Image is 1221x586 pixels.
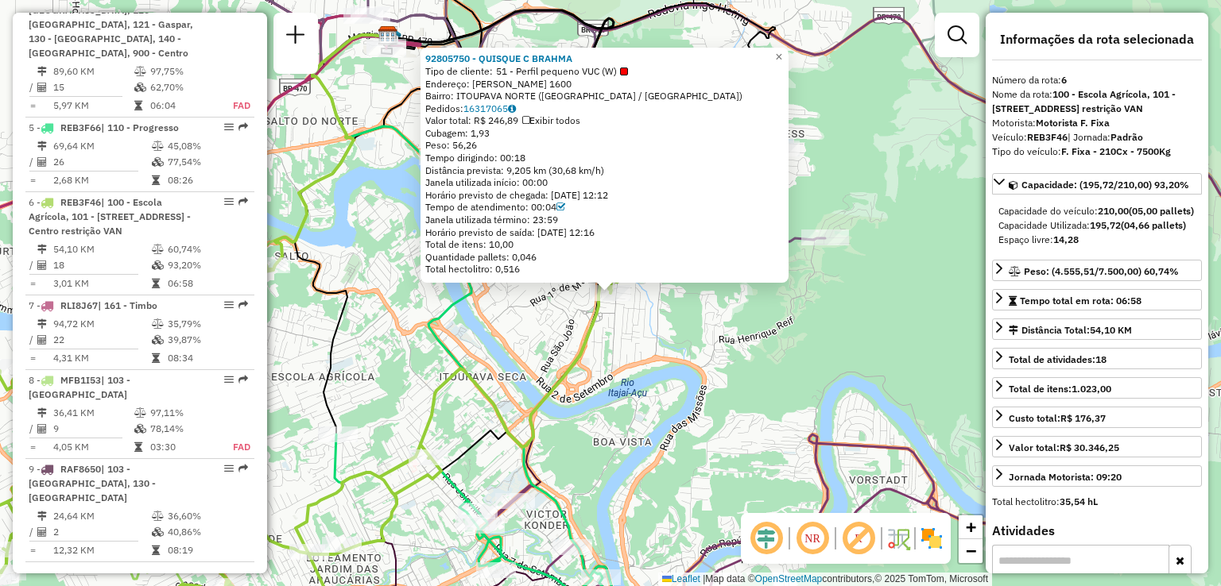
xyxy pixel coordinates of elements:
strong: 6 [1061,74,1067,86]
span: Exibir todos [522,114,580,126]
span: RLI8J67 [60,299,98,311]
div: Horário previsto de chegada: [DATE] 12:12 [425,189,784,202]
td: 18 [52,257,151,273]
td: / [29,79,37,95]
i: % de utilização da cubagem [134,424,146,434]
a: Exibir filtros [941,19,973,51]
td: = [29,172,37,188]
a: Peso: (4.555,51/7.500,00) 60,74% [992,260,1202,281]
i: Total de Atividades [37,527,47,537]
i: Distância Total [37,511,47,521]
span: Cubagem: 1,93 [425,127,490,139]
td: = [29,350,37,366]
a: Close popup [769,48,789,67]
strong: 210,00 [1098,205,1129,217]
td: 36,41 KM [52,405,134,421]
td: 26 [52,154,151,170]
img: CDD Blumenau [378,25,398,46]
td: 03:30 [149,439,215,455]
td: 06:58 [167,276,247,291]
a: Capacidade: (195,72/210,00) 93,20% [992,173,1202,195]
span: 5 - [29,121,179,133]
h4: Atividades [992,523,1202,538]
div: Tempo dirigindo: 00:18 [425,152,784,164]
a: Custo total:R$ 176,37 [992,407,1202,428]
span: MFB1I53 [60,374,101,386]
i: Tempo total em rota [152,279,160,288]
i: Tempo total em rota [152,353,160,363]
em: Opções [224,197,234,206]
div: Tipo do veículo: [992,145,1202,159]
i: Observações [508,104,516,114]
td: 08:34 [167,350,247,366]
div: Janela utilizada início: 00:00 [425,176,784,189]
td: 40,86% [167,524,247,540]
i: Tempo total em rota [134,101,142,110]
span: Tempo total em rota: 06:58 [1020,295,1142,306]
span: × [775,50,782,64]
i: % de utilização da cubagem [152,260,164,270]
strong: Motorista F. Fixa [1036,117,1110,129]
a: 92805750 - QUISQUE C BRAHMA [425,52,572,64]
td: 15 [52,79,134,95]
em: Rota exportada [238,375,248,384]
div: Total de itens: 10,00 [425,238,784,251]
div: Distância prevista: 9,205 km (30,68 km/h) [425,164,784,177]
i: % de utilização do peso [134,408,146,418]
td: = [29,439,37,455]
i: Distância Total [37,141,47,151]
strong: (04,66 pallets) [1121,219,1186,231]
div: Capacidade Utilizada: [998,218,1196,233]
td: FAD [215,98,251,114]
span: Capacidade: (195,72/210,00) 93,20% [1021,179,1189,191]
a: Total de itens:1.023,00 [992,377,1202,399]
strong: 100 - Escola Agrícola, 101 - [STREET_ADDRESS] restrição VAN [992,88,1176,114]
span: | [703,573,705,584]
div: Motorista: [992,116,1202,130]
td: / [29,154,37,170]
td: 36,60% [167,508,247,524]
td: FAD [215,439,251,455]
a: Com service time [556,201,565,213]
td: 22 [52,332,151,348]
a: Distância Total:54,10 KM [992,318,1202,340]
a: OpenStreetMap [755,573,823,584]
span: Total de atividades: [1009,353,1107,365]
i: % de utilização da cubagem [152,335,164,345]
span: Peso: (4.555,51/7.500,00) 60,74% [1024,265,1179,277]
div: Número da rota: [992,73,1202,87]
strong: REB3F46 [1027,131,1068,143]
td: = [29,98,37,114]
span: 54,10 KM [1090,324,1132,336]
strong: 14,28 [1053,233,1079,245]
div: Espaço livre: [998,233,1196,247]
div: Veículo: [992,130,1202,145]
a: 16317065 [463,102,516,114]
i: % de utilização da cubagem [134,83,146,92]
td: 2 [52,524,151,540]
td: 39,87% [167,332,247,348]
td: 2,68 KM [52,172,151,188]
strong: R$ 176,37 [1060,412,1106,424]
td: 4,05 KM [52,439,134,455]
a: Leaflet [662,573,700,584]
td: 9 [52,421,134,437]
span: | 161 - Timbo [98,299,157,311]
td: 54,10 KM [52,241,151,257]
td: 60,74% [167,241,247,257]
i: % de utilização do peso [152,511,164,521]
h4: Informações da rota selecionada [992,32,1202,47]
div: Quantidade pallets: 0,046 [425,251,784,264]
td: 35,79% [167,316,247,332]
div: Total hectolitro: [992,495,1202,509]
strong: F. Fixa - 210Cx - 7500Kg [1061,145,1171,157]
div: Distância Total: [1009,323,1132,337]
td: / [29,332,37,348]
span: | 110 - Progresso [101,121,179,133]
i: % de utilização do peso [134,67,146,76]
strong: 195,72 [1090,219,1121,231]
div: Horário previsto de saída: [DATE] 12:16 [425,226,784,239]
em: Rota exportada [238,300,248,310]
i: Total de Atividades [37,157,47,167]
a: Zoom out [959,539,983,563]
